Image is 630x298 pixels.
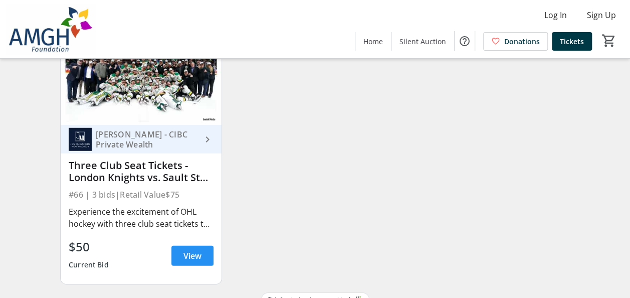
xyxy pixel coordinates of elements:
div: Three Club Seat Tickets - London Knights vs. Sault Ste [PERSON_NAME] Greyhounds [69,160,214,184]
div: [PERSON_NAME] - CIBC Private Wealth [92,129,201,150]
a: Home [355,32,391,51]
span: Sign Up [587,9,616,21]
span: View [183,250,201,262]
div: $50 [69,238,109,256]
img: Alexandra Marine & General Hospital Foundation's Logo [6,4,95,54]
a: Donations [483,32,548,51]
a: Tickets [552,32,592,51]
span: Tickets [560,36,584,47]
span: Silent Auction [399,36,446,47]
div: Experience the excitement of OHL hockey with three club seat tickets to watch the London Knights ... [69,206,214,230]
mat-icon: keyboard_arrow_right [201,133,214,145]
div: Current Bid [69,256,109,274]
button: Cart [600,32,618,50]
img: Josh Melchers - CIBC Private Wealth [69,128,92,151]
button: Help [455,31,475,51]
button: Sign Up [579,7,624,23]
a: Josh Melchers - CIBC Private Wealth[PERSON_NAME] - CIBC Private Wealth [61,125,222,154]
div: #66 | 3 bids | Retail Value $75 [69,188,214,202]
span: Donations [504,36,540,47]
span: Log In [544,9,567,21]
a: View [171,246,214,266]
button: Log In [536,7,575,23]
img: Three Club Seat Tickets - London Knights vs. Sault Ste Marie Greyhounds [61,35,222,125]
span: Home [363,36,383,47]
a: Silent Auction [391,32,454,51]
